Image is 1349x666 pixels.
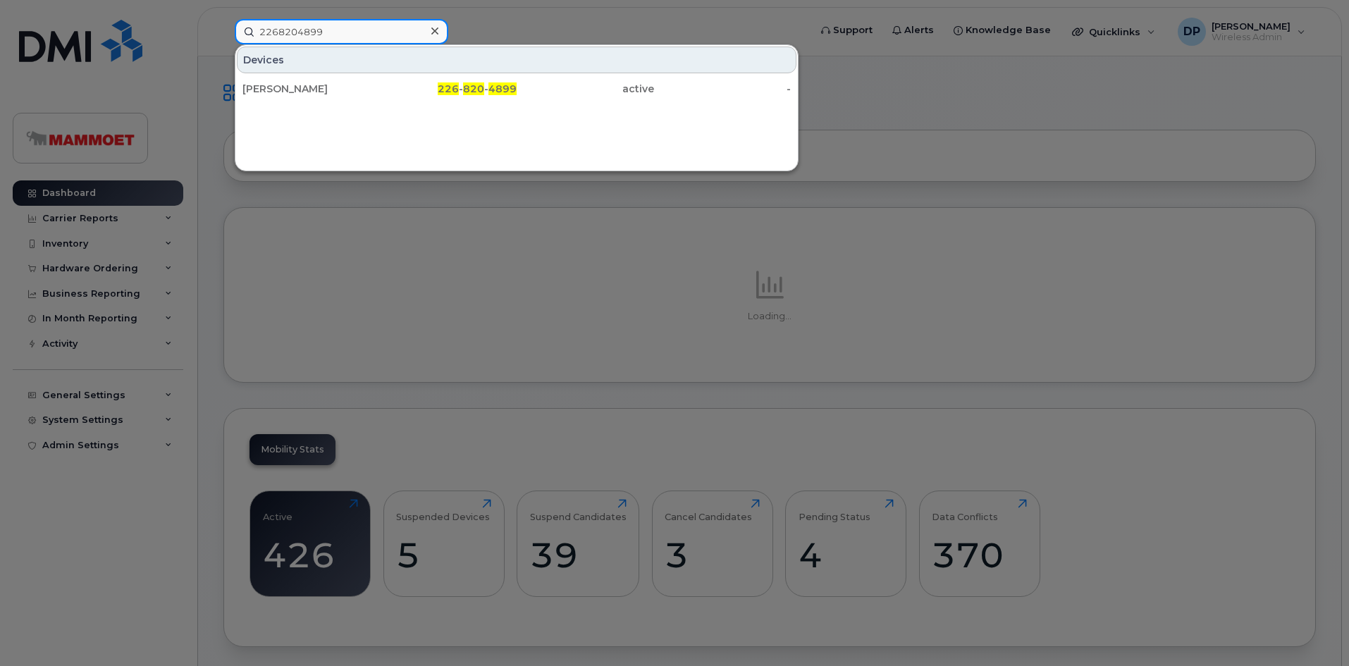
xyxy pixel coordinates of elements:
span: 226 [438,82,459,95]
div: active [517,82,654,96]
span: 820 [463,82,484,95]
iframe: Messenger Launcher [1288,605,1338,655]
div: - - [380,82,517,96]
span: 4899 [488,82,517,95]
div: - [654,82,791,96]
a: [PERSON_NAME]226-820-4899active- [237,76,796,101]
div: [PERSON_NAME] [242,82,380,96]
div: Devices [237,47,796,73]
